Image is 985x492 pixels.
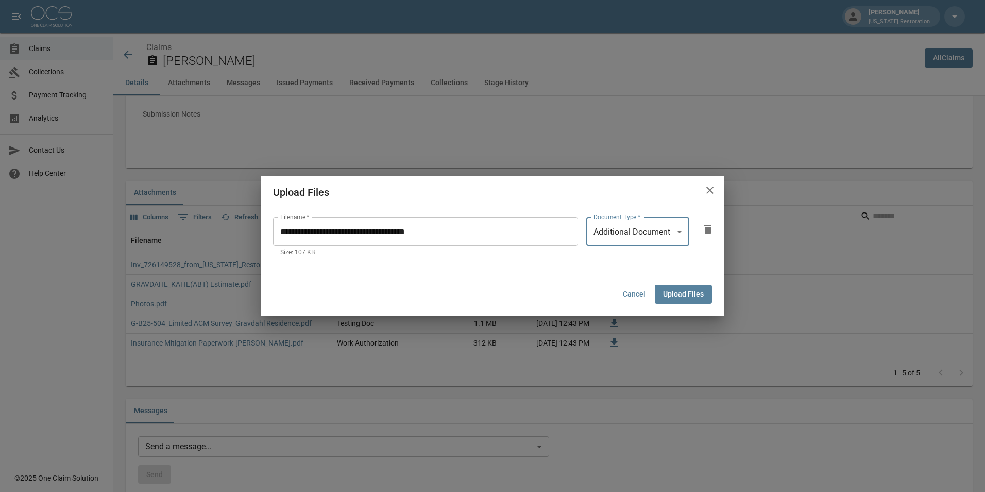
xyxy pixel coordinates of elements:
[280,212,309,221] label: Filename
[618,285,651,304] button: Cancel
[700,180,720,201] button: close
[280,248,571,258] p: Size: 107 KB
[261,176,724,209] h2: Upload Files
[655,285,712,304] button: Upload Files
[586,217,689,246] div: Additional Document
[593,212,640,221] label: Document Type
[698,219,718,240] button: delete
